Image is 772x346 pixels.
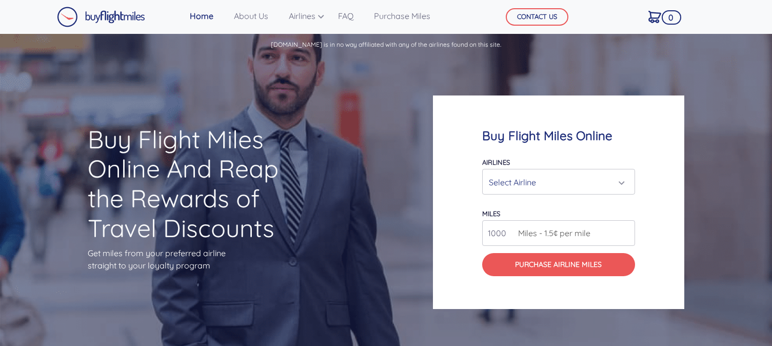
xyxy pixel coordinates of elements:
[88,247,298,272] p: Get miles from your preferred airline straight to your loyalty program
[230,6,272,26] a: About Us
[489,172,622,192] div: Select Airline
[482,253,635,276] button: Purchase Airline Miles
[482,158,510,166] label: Airlines
[513,227,590,239] span: Miles - 1.5¢ per mile
[370,6,434,26] a: Purchase Miles
[186,6,217,26] a: Home
[88,125,298,243] h1: Buy Flight Miles Online And Reap the Rewards of Travel Discounts
[57,4,145,30] a: Buy Flight Miles Logo
[482,128,635,143] h4: Buy Flight Miles Online
[334,6,358,26] a: FAQ
[644,6,665,27] a: 0
[482,209,500,218] label: miles
[482,169,635,195] button: Select Airline
[648,11,661,23] img: Cart
[285,6,322,26] a: Airlines
[506,8,568,26] button: CONTACT US
[662,10,681,25] span: 0
[57,7,145,27] img: Buy Flight Miles Logo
